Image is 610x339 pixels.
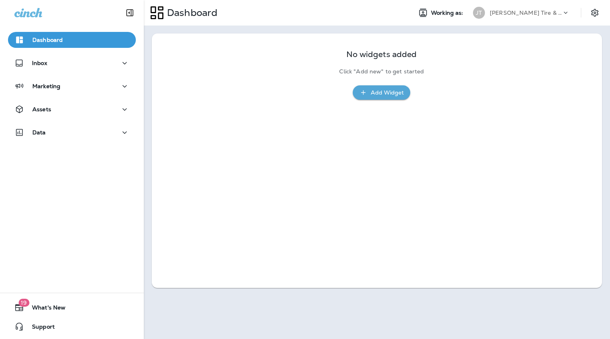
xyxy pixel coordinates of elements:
[32,129,46,136] p: Data
[18,299,29,307] span: 19
[119,5,141,21] button: Collapse Sidebar
[588,6,602,20] button: Settings
[24,323,55,333] span: Support
[164,7,217,19] p: Dashboard
[490,10,562,16] p: [PERSON_NAME] Tire & Auto
[353,85,410,100] button: Add Widget
[8,319,136,335] button: Support
[371,88,404,98] div: Add Widget
[32,37,63,43] p: Dashboard
[8,101,136,117] button: Assets
[473,7,485,19] div: JT
[346,51,417,58] p: No widgets added
[32,83,60,89] p: Marketing
[8,32,136,48] button: Dashboard
[24,304,66,314] span: What's New
[32,106,51,112] p: Assets
[32,60,47,66] p: Inbox
[431,10,465,16] span: Working as:
[8,55,136,71] button: Inbox
[8,78,136,94] button: Marketing
[339,68,424,75] p: Click "Add new" to get started
[8,124,136,140] button: Data
[8,300,136,315] button: 19What's New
